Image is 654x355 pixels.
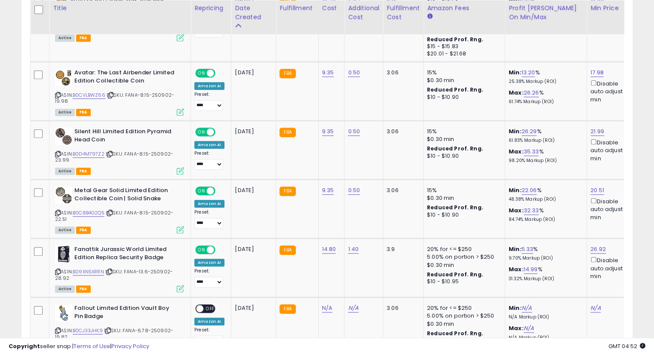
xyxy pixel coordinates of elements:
a: 32.33 [524,206,539,215]
p: 84.74% Markup (ROI) [509,217,580,223]
div: % [509,187,580,202]
div: 3.06 [387,187,417,194]
div: Preset: [194,92,224,111]
div: ASIN: [55,245,184,291]
a: Privacy Policy [111,342,149,350]
a: 35.33 [524,147,539,156]
img: 51tJlN1skNL._SL40_.jpg [55,187,72,204]
span: | SKU: FANA-8.15-250902-23.99 [55,150,173,163]
div: Amazon AI [194,200,224,208]
div: 20% for <= $250 [427,245,498,253]
div: Amazon AI [194,259,224,266]
div: Title [53,3,187,12]
span: All listings currently available for purchase on Amazon [55,285,75,293]
div: Amazon AI [194,318,224,325]
span: OFF [214,187,228,195]
b: Min: [509,68,522,77]
span: FBA [76,285,91,293]
div: Cost [322,3,341,12]
div: $0.30 min [427,135,498,143]
div: % [509,69,580,85]
div: Min Price [590,3,635,12]
div: % [509,245,580,261]
span: 2025-10-10 04:52 GMT [608,342,645,350]
div: [DATE] [235,187,269,194]
div: [DATE] [235,69,269,77]
span: ON [196,129,207,136]
div: $15 - $15.83 [427,43,498,50]
div: 15% [427,187,498,194]
p: N/A Markup (ROI) [509,314,580,320]
div: Disable auto adjust min [590,79,632,104]
a: 21.99 [590,127,604,136]
a: 0.50 [348,68,360,77]
span: ON [196,246,207,254]
div: Amazon AI [194,82,224,90]
div: $0.30 min [427,77,498,84]
div: Preset: [194,268,224,288]
b: Avatar: The Last Airbender Limited Edition Collectible Coin [74,69,179,87]
a: N/A [522,304,532,312]
b: Max: [509,89,524,97]
b: Reduced Prof. Rng. [427,271,483,278]
div: Disable auto adjust min [590,196,632,221]
img: 41ffM2EdgtL._SL40_.jpg [55,128,72,145]
div: Fulfillment Cost [387,3,420,21]
a: B0C8B4G2Q5 [73,209,104,217]
p: 61.74% Markup (ROI) [509,99,580,105]
a: 9.35 [322,127,334,136]
span: ON [196,187,207,195]
a: 26.29 [522,127,537,136]
img: 41IPiRvhcHL._SL40_.jpg [55,69,72,86]
div: % [509,89,580,105]
div: Disable auto adjust min [590,138,632,162]
small: FBA [279,187,295,196]
div: % [509,207,580,223]
a: N/A [348,304,358,312]
div: Disable auto adjust min [590,255,632,280]
p: 48.38% Markup (ROI) [509,196,580,202]
div: Profit [PERSON_NAME] on Min/Max [509,3,583,21]
span: | SKU: FANA-13.6-250902-28.92 [55,268,173,281]
b: Min: [509,304,522,312]
a: 26.92 [590,245,606,254]
span: FBA [76,34,91,42]
div: Amazon Fees [427,3,501,12]
div: 15% [427,128,498,135]
p: 31.32% Markup (ROI) [509,276,580,282]
strong: Copyright [9,342,40,350]
div: Preset: [194,150,224,170]
b: Reduced Prof. Rng. [427,86,483,93]
div: $0.30 min [427,194,498,202]
div: 3.06 [387,69,417,77]
b: Reduced Prof. Rng. [427,145,483,152]
a: N/A [590,304,601,312]
span: All listings currently available for purchase on Amazon [55,226,75,234]
div: 3.06 [387,128,417,135]
b: Silent Hill Limited Edition Pyramid Head Coin [74,128,179,146]
div: seller snap | | [9,343,149,351]
div: 3.9 [387,245,417,253]
small: Amazon Fees. [427,12,432,20]
div: 15% [427,69,498,77]
a: 0.50 [348,127,360,136]
span: ON [196,70,207,77]
a: 14.99 [524,265,538,274]
b: Min: [509,127,522,135]
a: B0CJ33JHK9 [73,327,103,334]
a: N/A [524,324,534,333]
a: 9.35 [322,68,334,77]
span: All listings currently available for purchase on Amazon [55,109,75,116]
div: Fulfillment [279,3,314,12]
a: 5.33 [522,245,534,254]
a: B0D4M797Z2 [73,150,104,158]
img: 51AtR76Ai0L._SL40_.jpg [55,245,72,263]
a: 22.06 [522,186,537,195]
div: % [509,266,580,282]
div: % [509,148,580,164]
small: FBA [279,245,295,255]
div: $10 - $10.90 [427,94,498,101]
p: 25.38% Markup (ROI) [509,79,580,85]
span: | SKU: FANA-6.78-250902-19.82 [55,327,173,340]
a: N/A [322,304,332,312]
